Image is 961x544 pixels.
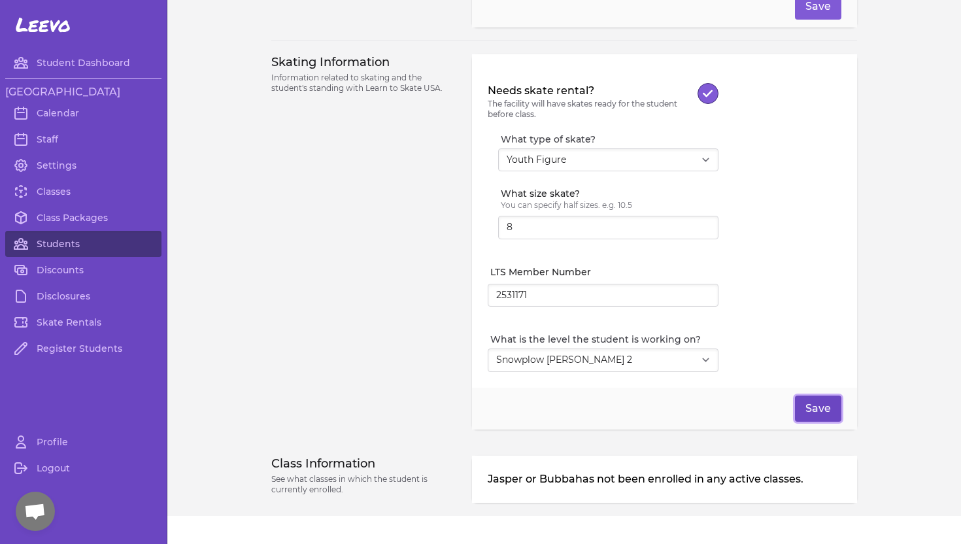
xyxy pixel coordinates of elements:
[5,231,161,257] a: Students
[5,50,161,76] a: Student Dashboard
[5,152,161,178] a: Settings
[271,73,456,93] p: Information related to skating and the student's standing with Learn to Skate USA.
[5,309,161,335] a: Skate Rentals
[501,200,718,211] p: You can specify half sizes. e.g. 10.5
[488,471,841,487] p: Jasper or Bubba has not been enrolled in any active classes.
[795,396,841,422] button: Save
[5,205,161,231] a: Class Packages
[5,429,161,455] a: Profile
[5,126,161,152] a: Staff
[271,456,456,471] h3: Class Information
[5,84,161,100] h3: [GEOGRAPHIC_DATA]
[488,99,698,120] p: The facility will have skates ready for the student before class.
[5,455,161,481] a: Logout
[16,492,55,531] div: Open chat
[490,333,718,346] label: What is the level the student is working on?
[501,187,718,200] label: What size skate?
[5,335,161,362] a: Register Students
[501,133,718,146] label: What type of skate?
[490,265,718,279] label: LTS Member Number
[271,474,456,495] p: See what classes in which the student is currently enrolled.
[5,257,161,283] a: Discounts
[488,83,698,99] label: Needs skate rental?
[5,100,161,126] a: Calendar
[5,178,161,205] a: Classes
[488,284,718,307] input: LTS or USFSA number
[271,54,456,70] h3: Skating Information
[5,283,161,309] a: Disclosures
[16,13,71,37] span: Leevo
